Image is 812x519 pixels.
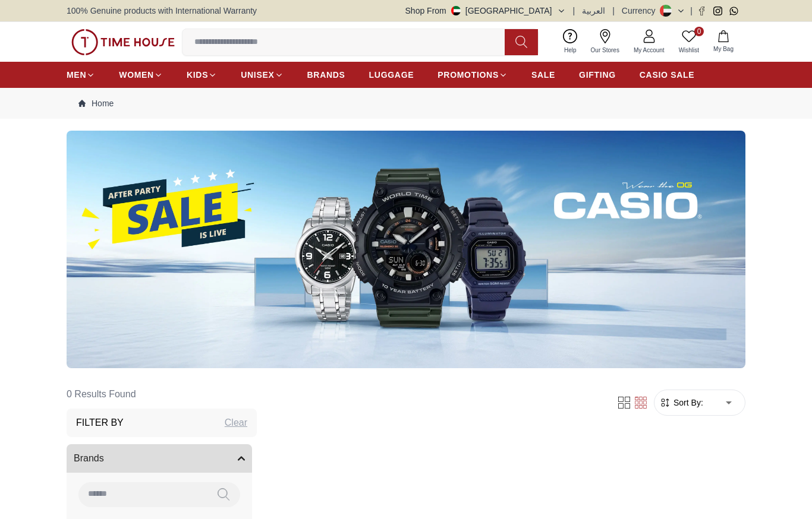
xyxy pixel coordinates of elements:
[690,5,693,17] span: |
[706,28,741,56] button: My Bag
[225,416,247,430] div: Clear
[573,5,575,17] span: |
[67,380,257,409] h6: 0 Results Found
[67,64,95,86] a: MEN
[622,5,660,17] div: Currency
[729,7,738,15] a: Whatsapp
[612,5,615,17] span: |
[531,69,555,81] span: SALE
[307,69,345,81] span: BRANDS
[241,69,274,81] span: UNISEX
[579,69,616,81] span: GIFTING
[405,5,566,17] button: Shop From[GEOGRAPHIC_DATA]
[241,64,283,86] a: UNISEX
[586,46,624,55] span: Our Stores
[67,5,257,17] span: 100% Genuine products with International Warranty
[579,64,616,86] a: GIFTING
[674,46,704,55] span: Wishlist
[713,7,722,15] a: Instagram
[672,27,706,57] a: 0Wishlist
[67,444,252,473] button: Brands
[438,64,508,86] a: PROMOTIONS
[531,64,555,86] a: SALE
[187,64,217,86] a: KIDS
[369,64,414,86] a: LUGGAGE
[557,27,584,57] a: Help
[584,27,627,57] a: Our Stores
[671,397,703,409] span: Sort By:
[67,69,86,81] span: MEN
[451,6,461,15] img: United Arab Emirates
[78,97,114,109] a: Home
[369,69,414,81] span: LUGGAGE
[697,7,706,15] a: Facebook
[582,5,605,17] button: العربية
[694,27,704,36] span: 0
[640,64,695,86] a: CASIO SALE
[559,46,581,55] span: Help
[659,397,703,409] button: Sort By:
[67,131,745,368] img: ...
[71,29,175,55] img: ...
[74,451,104,466] span: Brands
[709,45,738,53] span: My Bag
[629,46,669,55] span: My Account
[438,69,499,81] span: PROMOTIONS
[307,64,345,86] a: BRANDS
[640,69,695,81] span: CASIO SALE
[76,416,124,430] h3: Filter By
[119,64,163,86] a: WOMEN
[119,69,154,81] span: WOMEN
[187,69,208,81] span: KIDS
[67,88,745,119] nav: Breadcrumb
